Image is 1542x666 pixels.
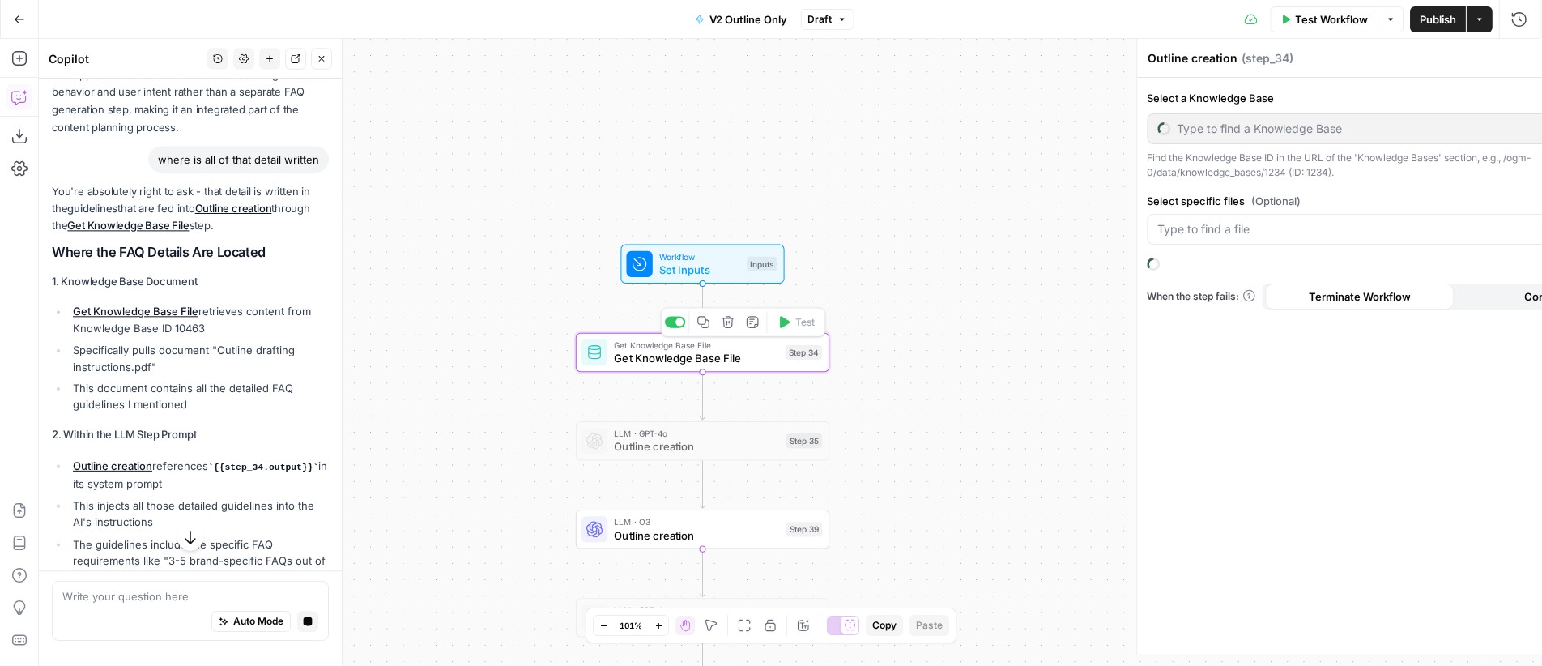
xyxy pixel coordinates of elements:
[1309,288,1411,305] span: Terminate Workflow
[909,615,949,636] button: Paste
[1420,11,1456,28] span: Publish
[747,257,777,271] div: Inputs
[576,245,829,284] div: WorkflowSet InputsInputs
[659,250,740,263] span: Workflow
[52,66,329,136] p: The approach relies on the AI's understanding of search behavior and user intent rather than a se...
[866,615,903,636] button: Copy
[786,433,822,448] div: Step 35
[700,460,705,508] g: Edge from step_35 to step_39
[659,262,740,278] span: Set Inputs
[614,339,778,352] span: Get Knowledge Base File
[576,598,829,638] div: LLM · GPT-4oOutline reviewStep 37
[1295,11,1368,28] span: Test Workflow
[69,497,329,531] li: This injects all those detailed guidelines into the AI's instructions
[576,421,829,461] div: LLM · GPT-4oOutline creationStep 35
[800,9,854,30] button: Draft
[786,345,822,360] div: Step 34
[69,380,329,413] li: This document contains all the detailed FAQ guidelines I mentioned
[1270,6,1378,32] button: Test Workflow
[69,303,329,336] li: retrieves content from Knowledge Base ID 10463
[67,219,189,232] a: Get Knowledge Base File
[73,305,198,318] a: Get Knowledge Base File
[52,245,329,260] h2: Where the FAQ Details Are Located
[69,341,329,374] li: Specifically pulls document "Outline drafting instructions.pdf"
[685,6,798,32] button: V2 Outline Only
[614,515,779,528] span: LLM · O3
[795,314,815,329] span: Test
[807,12,832,27] span: Draft
[52,182,329,235] p: You're absolutely right to ask - that detail is written in the that are fed into through the step.
[49,50,202,66] div: Copilot
[700,549,705,597] g: Edge from step_39 to step_37
[208,462,318,472] code: {{step_34.output}}
[1148,50,1237,66] textarea: Outline creation
[576,333,829,373] div: Get Knowledge Base FileGet Knowledge Base FileStep 34Test
[195,202,272,215] a: Outline creation
[770,311,821,332] button: Test
[148,146,329,173] div: where is all of that detail written
[872,618,897,633] span: Copy
[700,372,705,420] g: Edge from step_34 to step_35
[52,428,197,441] strong: 2. Within the LLM Step Prompt
[614,604,766,617] span: LLM · GPT-4o
[69,457,329,492] li: references in its system prompt
[786,522,822,536] div: Step 39
[67,202,117,215] strong: guidelines
[233,614,283,629] span: Auto Mode
[614,438,779,455] span: Outline creation
[1410,6,1466,32] button: Publish
[614,527,779,543] span: Outline creation
[614,427,779,440] span: LLM · GPT-4o
[1251,193,1301,209] span: (Optional)
[916,618,943,633] span: Paste
[73,459,152,472] a: Outline creation
[1242,50,1293,66] span: ( step_34 )
[211,611,291,632] button: Auto Mode
[576,510,829,549] div: LLM · O3Outline creationStep 39
[709,11,788,28] span: V2 Outline Only
[620,619,642,632] span: 101%
[614,350,778,366] span: Get Knowledge Base File
[52,274,198,287] strong: 1. Knowledge Base Document
[69,536,329,585] li: The guidelines include the specific FAQ requirements like "3-5 brand-specific FAQs out of 10 total"
[1147,289,1255,304] a: When the step fails:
